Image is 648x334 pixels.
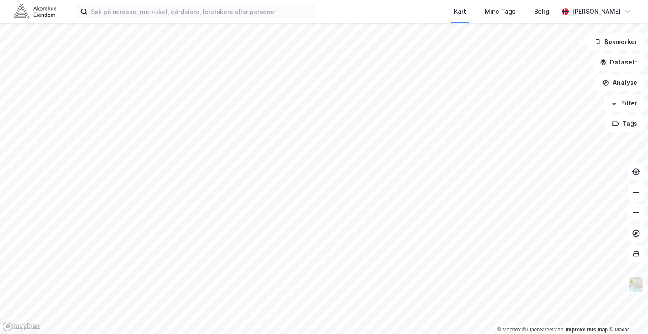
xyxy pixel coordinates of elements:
[605,115,645,132] button: Tags
[604,95,645,112] button: Filter
[3,322,40,331] a: Mapbox homepage
[593,54,645,71] button: Datasett
[14,4,56,19] img: akershus-eiendom-logo.9091f326c980b4bce74ccdd9f866810c.svg
[566,327,608,333] a: Improve this map
[534,6,549,17] div: Bolig
[605,293,648,334] iframe: Chat Widget
[87,5,315,18] input: Søk på adresse, matrikkel, gårdeiere, leietakere eller personer
[595,74,645,91] button: Analyse
[587,33,645,50] button: Bokmerker
[522,327,564,333] a: OpenStreetMap
[628,276,644,293] img: Z
[454,6,466,17] div: Kart
[605,293,648,334] div: Kontrollprogram for chat
[497,327,521,333] a: Mapbox
[572,6,621,17] div: [PERSON_NAME]
[485,6,515,17] div: Mine Tags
